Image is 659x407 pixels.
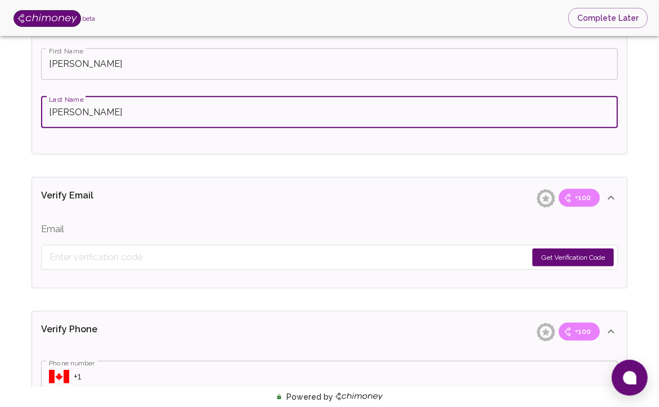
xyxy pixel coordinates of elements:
p: Verify Phone [41,323,227,341]
input: +1 (702) 123-4567 [74,361,618,392]
div: Name+100 [32,218,627,288]
p: Verify Email [41,189,227,207]
label: Phone number [49,359,95,368]
span: +100 [568,192,598,203]
button: Complete Later [568,8,648,29]
button: Open chat window [612,360,648,396]
span: +100 [568,326,598,337]
img: Logo [14,10,81,27]
div: Name+100 [32,44,627,154]
input: Enter verification code [50,248,527,266]
span: beta [82,15,95,22]
div: Verify Email+100 [32,178,627,218]
label: Email [41,223,64,236]
button: Get Verification Code [532,248,614,266]
label: Last Name [49,94,84,104]
div: Verify Phone+100 [32,311,627,352]
label: First Name [49,46,83,56]
button: Select country [49,368,69,385]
